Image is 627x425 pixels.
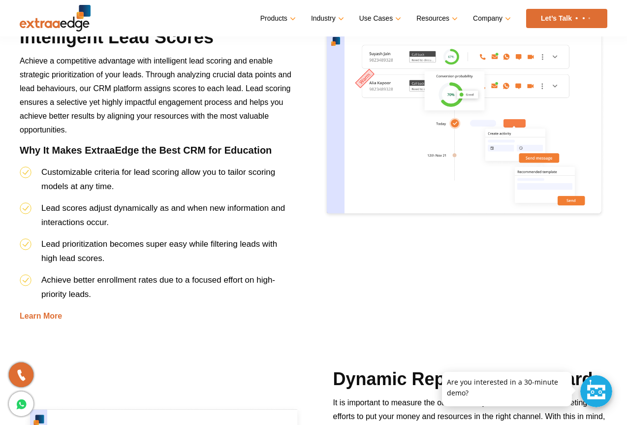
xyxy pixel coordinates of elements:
[580,375,612,407] div: Chat
[41,203,285,227] span: Lead scores adjust dynamically as and when new information and interactions occur.
[311,11,342,26] a: Industry
[416,11,456,26] a: Resources
[321,26,607,221] img: education-crm-with-lead-score
[359,11,399,26] a: Use Cases
[20,144,294,165] h4: Why It Makes ExtraaEdge the Best CRM for Education
[41,275,275,299] span: Achieve better enrollment rates due to a focused effort on high-priority leads.
[20,312,62,320] a: Learn More
[333,367,607,396] h2: Dynamic Reporting Dashboard
[526,9,607,28] a: Let’s Talk
[20,57,291,134] span: Achieve a competitive advantage with intelligent lead scoring and enable strategic prioritization...
[41,167,275,191] span: Customizable criteria for lead scoring allow you to tailor scoring models at any time.
[20,26,294,54] h2: Intelligent Lead Scores
[473,11,509,26] a: Company
[41,239,277,263] span: Lead prioritization becomes super easy while filtering leads with high lead scores.
[260,11,294,26] a: Products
